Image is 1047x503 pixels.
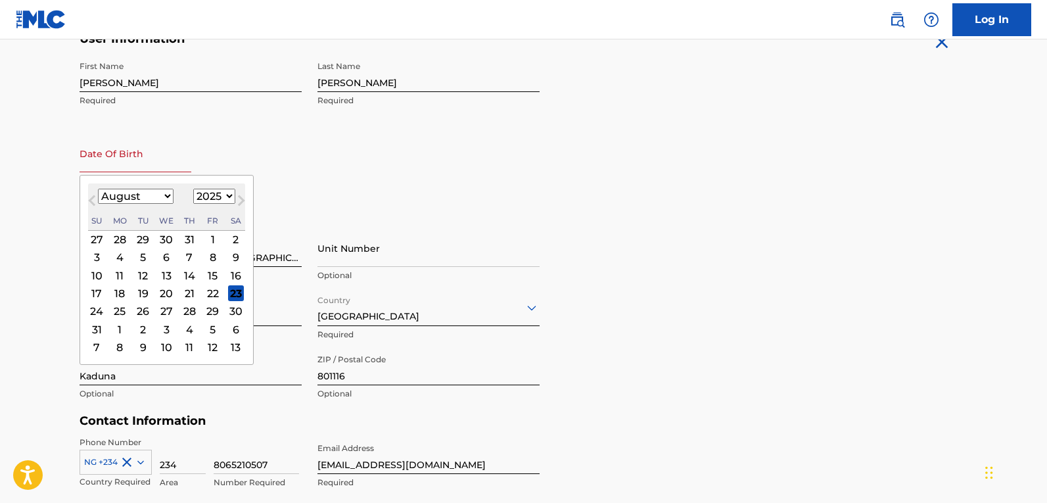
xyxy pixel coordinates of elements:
div: Choose Saturday, August 2nd, 2025 [228,231,244,247]
div: Choose Sunday, September 7th, 2025 [89,339,105,355]
div: Choose Thursday, September 11th, 2025 [181,339,197,355]
div: Choose Tuesday, August 19th, 2025 [135,285,151,301]
div: Choose Friday, August 29th, 2025 [205,304,221,320]
div: [GEOGRAPHIC_DATA] [317,291,540,323]
p: Optional [80,388,302,400]
div: Month August, 2025 [88,231,245,356]
div: Choose Thursday, August 21st, 2025 [181,285,197,301]
div: Choose Thursday, September 4th, 2025 [181,322,197,337]
p: Required [80,95,302,107]
div: Choose Friday, September 5th, 2025 [205,322,221,337]
div: Help [918,7,944,33]
div: Thursday [181,213,197,229]
div: Choose Monday, September 8th, 2025 [112,339,128,355]
div: Choose Friday, September 12th, 2025 [205,339,221,355]
div: Choose Monday, August 25th, 2025 [112,304,128,320]
div: Choose Tuesday, September 9th, 2025 [135,339,151,355]
div: Choose Date [80,175,254,366]
div: Choose Monday, July 28th, 2025 [112,231,128,247]
a: Log In [952,3,1031,36]
iframe: Chat Widget [981,440,1047,503]
div: Choose Sunday, August 24th, 2025 [89,304,105,320]
div: Choose Tuesday, August 12th, 2025 [135,268,151,283]
button: Next Month [231,193,252,214]
button: Previous Month [81,193,103,214]
div: Choose Friday, August 8th, 2025 [205,250,221,266]
div: Monday [112,213,128,229]
p: Optional [317,388,540,400]
p: Optional [317,270,540,281]
div: Friday [205,213,221,229]
div: Choose Friday, August 1st, 2025 [205,231,221,247]
div: Choose Thursday, July 31st, 2025 [181,231,197,247]
div: Choose Saturday, August 23rd, 2025 [228,285,244,301]
div: Choose Wednesday, August 27th, 2025 [158,304,174,320]
div: Choose Tuesday, August 26th, 2025 [135,304,151,320]
div: Choose Wednesday, August 20th, 2025 [158,285,174,301]
div: Choose Saturday, September 13th, 2025 [228,339,244,355]
div: Choose Monday, August 11th, 2025 [112,268,128,283]
div: Choose Sunday, August 17th, 2025 [89,285,105,301]
div: Sunday [89,213,105,229]
div: Choose Saturday, September 6th, 2025 [228,322,244,337]
div: Choose Thursday, August 7th, 2025 [181,250,197,266]
div: Choose Monday, August 4th, 2025 [112,250,128,266]
div: Wednesday [158,213,174,229]
img: close [931,32,952,53]
div: Saturday [228,213,244,229]
div: Choose Tuesday, July 29th, 2025 [135,231,151,247]
img: MLC Logo [16,10,66,29]
div: Drag [985,453,993,492]
div: Choose Friday, August 15th, 2025 [205,268,221,283]
div: Choose Thursday, August 28th, 2025 [181,304,197,320]
h5: Personal Address [80,215,968,230]
label: Country [317,287,350,306]
p: Required [317,95,540,107]
h5: Contact Information [80,414,540,429]
div: Choose Sunday, August 10th, 2025 [89,268,105,283]
div: Choose Saturday, August 16th, 2025 [228,268,244,283]
img: help [923,12,939,28]
div: Choose Monday, September 1st, 2025 [112,322,128,337]
div: Choose Saturday, August 30th, 2025 [228,304,244,320]
div: Choose Wednesday, August 13th, 2025 [158,268,174,283]
p: Number Required [214,477,299,489]
div: Choose Wednesday, July 30th, 2025 [158,231,174,247]
div: Choose Friday, August 22nd, 2025 [205,285,221,301]
div: Choose Sunday, August 31st, 2025 [89,322,105,337]
div: Choose Sunday, July 27th, 2025 [89,231,105,247]
div: Tuesday [135,213,151,229]
p: Required [317,477,540,489]
p: Required [317,329,540,341]
div: Choose Thursday, August 14th, 2025 [181,268,197,283]
a: Public Search [884,7,910,33]
div: Choose Monday, August 18th, 2025 [112,285,128,301]
div: Choose Sunday, August 3rd, 2025 [89,250,105,266]
div: Choose Wednesday, September 10th, 2025 [158,339,174,355]
img: search [889,12,905,28]
div: Choose Wednesday, August 6th, 2025 [158,250,174,266]
div: Choose Wednesday, September 3rd, 2025 [158,322,174,337]
p: Country Required [80,476,152,488]
p: Area [160,477,206,489]
div: Choose Tuesday, August 5th, 2025 [135,250,151,266]
div: Choose Tuesday, September 2nd, 2025 [135,322,151,337]
div: Choose Saturday, August 9th, 2025 [228,250,244,266]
